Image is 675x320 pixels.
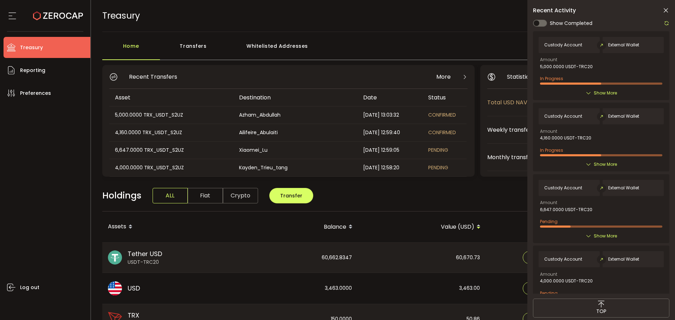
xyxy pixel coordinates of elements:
[358,273,486,304] div: 3,463.00
[108,281,122,295] img: usd_portfolio.svg
[233,164,357,172] div: Kayden_Trieu_tang
[544,43,582,47] span: Custody Account
[102,9,140,22] span: Treasury
[428,164,448,171] span: PENDING
[230,221,358,233] div: Balance
[428,146,448,154] span: PENDING
[188,188,223,203] span: Fiat
[544,114,582,119] span: Custody Account
[487,98,628,107] span: Total USD NAV
[128,283,140,293] span: USD
[109,129,233,137] div: 4,160.0000 TRX_USDT_S2UZ
[540,201,557,205] span: Amount
[233,129,357,137] div: Ailifeire_Abulaiti
[540,129,557,133] span: Amount
[109,93,233,102] div: Asset
[540,279,593,283] span: 4,000.0000 USDT-TRC20
[507,72,532,81] span: Statistics
[109,146,233,154] div: 6,647.0000 TRX_USDT_S2UZ
[280,192,302,199] span: Transfer
[160,39,227,60] div: Transfers
[102,189,141,202] span: Holdings
[608,114,639,119] span: External Wallet
[108,250,122,265] img: usdt_portfolio.svg
[487,125,642,134] span: Weekly transfer volume
[153,188,188,203] span: ALL
[540,58,557,62] span: Amount
[594,90,617,97] span: Show More
[428,129,456,136] span: CONFIRMED
[358,146,423,154] div: [DATE] 12:59:05
[20,282,39,293] span: Log out
[128,249,162,259] span: Tether USD
[358,221,486,233] div: Value (USD)
[20,65,45,76] span: Reporting
[269,188,313,203] button: Transfer
[540,207,592,212] span: 6,647.0000 USDT-TRC20
[594,161,617,168] span: Show More
[540,290,558,296] span: Pending
[540,136,591,141] span: 4,160.0000 USDT-TRC20
[20,43,43,53] span: Treasury
[533,8,576,13] span: Recent Activity
[594,233,617,240] span: Show More
[640,286,675,320] iframe: Chat Widget
[109,111,233,119] div: 5,000.0000 TRX_USDT_S2UZ
[233,93,358,102] div: Destination
[540,218,558,224] span: Pending
[129,72,177,81] span: Recent Transfers
[428,111,456,118] span: CONFIRMED
[544,257,582,262] span: Custody Account
[223,188,258,203] span: Crypto
[550,20,592,27] span: Show Completed
[233,146,357,154] div: Xiaomei_Lu
[608,257,639,262] span: External Wallet
[608,43,639,47] span: External Wallet
[608,185,639,190] span: External Wallet
[230,243,358,273] div: 60,662.8347
[102,39,160,60] div: Home
[544,185,582,190] span: Custody Account
[540,147,563,153] span: In Progress
[227,39,328,60] div: Whitelisted Addresses
[20,88,51,98] span: Preferences
[523,251,565,264] button: Deposit
[358,243,486,273] div: 60,670.73
[423,93,467,102] div: Status
[358,129,423,137] div: [DATE] 12:59:40
[233,111,357,119] div: Azham_Abdullah
[128,311,139,320] span: TRX
[540,76,563,81] span: In Progress
[102,221,230,233] div: Assets
[230,273,358,304] div: 3,463.0000
[358,93,423,102] div: Date
[540,272,557,276] span: Amount
[109,164,233,172] div: 4,000.0000 TRX_USDT_S2UZ
[523,282,565,295] button: Deposit
[596,308,606,315] span: TOP
[128,259,162,266] span: USDT-TRC20
[358,111,423,119] div: [DATE] 13:03:32
[487,153,642,162] span: Monthly transfer volume
[436,72,451,81] span: More
[358,164,423,172] div: [DATE] 12:58:20
[540,64,593,69] span: 5,000.0000 USDT-TRC20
